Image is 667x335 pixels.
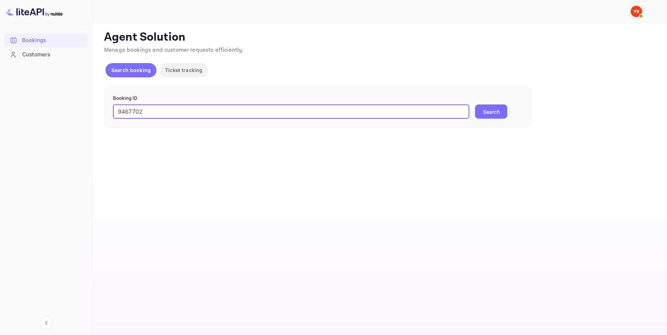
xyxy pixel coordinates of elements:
[631,6,642,17] img: Yandex Support
[111,66,151,74] p: Search booking
[22,36,84,45] div: Bookings
[4,48,88,61] a: Customers
[165,66,202,74] p: Ticket tracking
[22,51,84,59] div: Customers
[104,46,244,54] span: Manage bookings and customer requests efficiently.
[113,104,469,119] input: Enter Booking ID (e.g., 63782194)
[6,6,63,17] img: LiteAPI logo
[4,48,88,62] div: Customers
[104,30,654,45] p: Agent Solution
[475,104,507,119] button: Search
[113,95,523,102] p: Booking ID
[40,316,53,329] button: Collapse navigation
[4,33,88,47] a: Bookings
